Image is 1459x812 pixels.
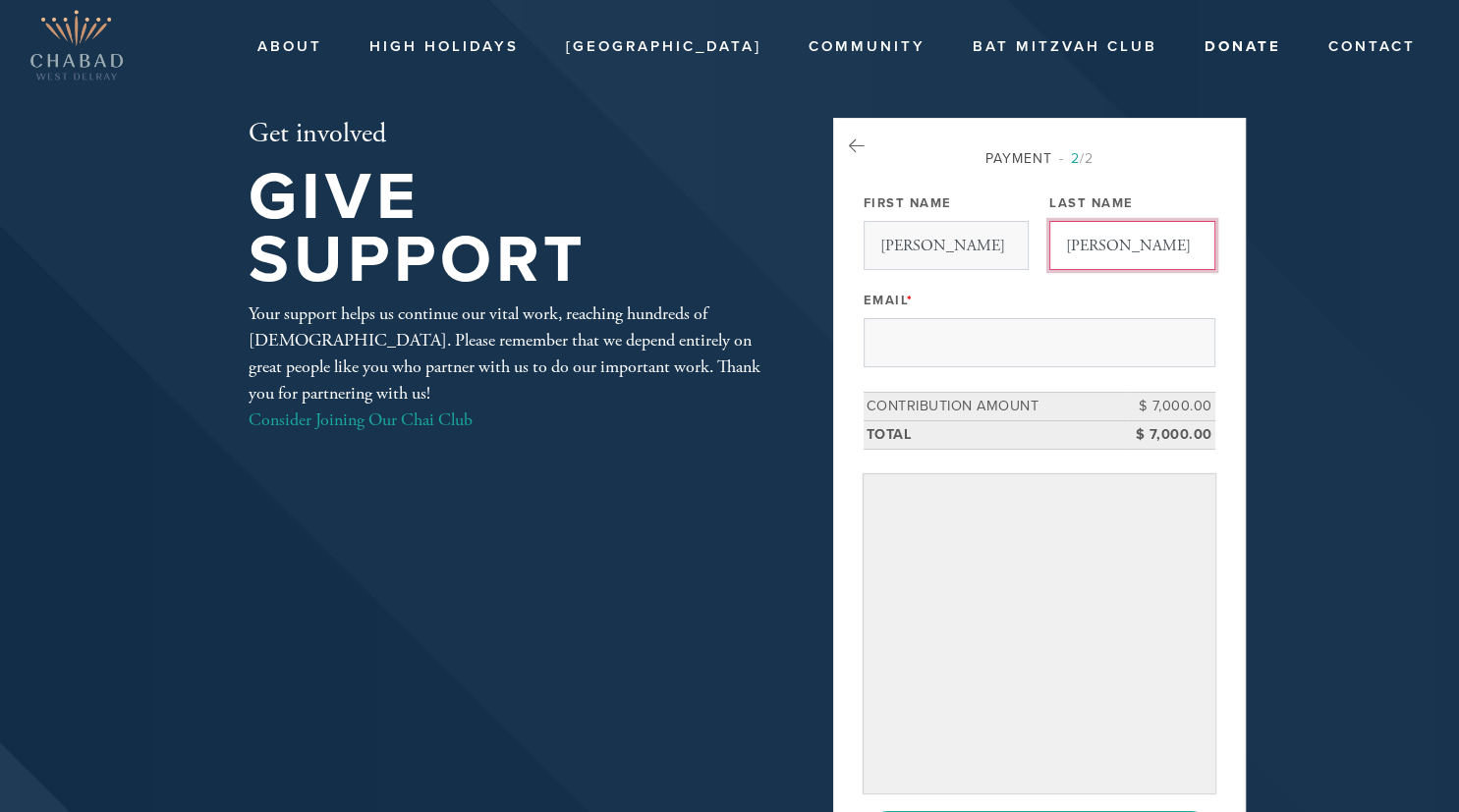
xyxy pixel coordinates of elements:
[355,28,533,66] a: High Holidays
[864,393,1127,421] td: Contribution Amount
[864,292,914,309] label: Email
[868,478,1211,789] iframe: Secure payment input frame
[907,293,914,308] span: This field is required.
[1049,194,1134,212] label: Last Name
[551,28,776,66] a: [GEOGRAPHIC_DATA]
[1071,150,1080,167] span: 2
[1314,28,1431,66] a: Contact
[864,420,1127,449] td: Total
[958,28,1172,66] a: Bat Mitzvah Club
[243,28,337,66] a: About
[1059,150,1094,167] span: /2
[864,194,952,212] label: First Name
[1127,420,1215,449] td: $ 7,000.00
[249,118,769,151] h2: Get involved
[1127,393,1215,421] td: $ 7,000.00
[864,148,1215,169] div: Payment
[1190,28,1296,66] a: Donate
[249,408,473,431] a: Consider Joining Our Chai Club
[29,10,124,81] img: Copy%20of%20West_Delray_Logo.png
[249,166,769,293] h1: Give Support
[249,300,769,433] div: Your support helps us continue our vital work, reaching hundreds of [DEMOGRAPHIC_DATA]. Please re...
[794,28,940,66] a: Community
